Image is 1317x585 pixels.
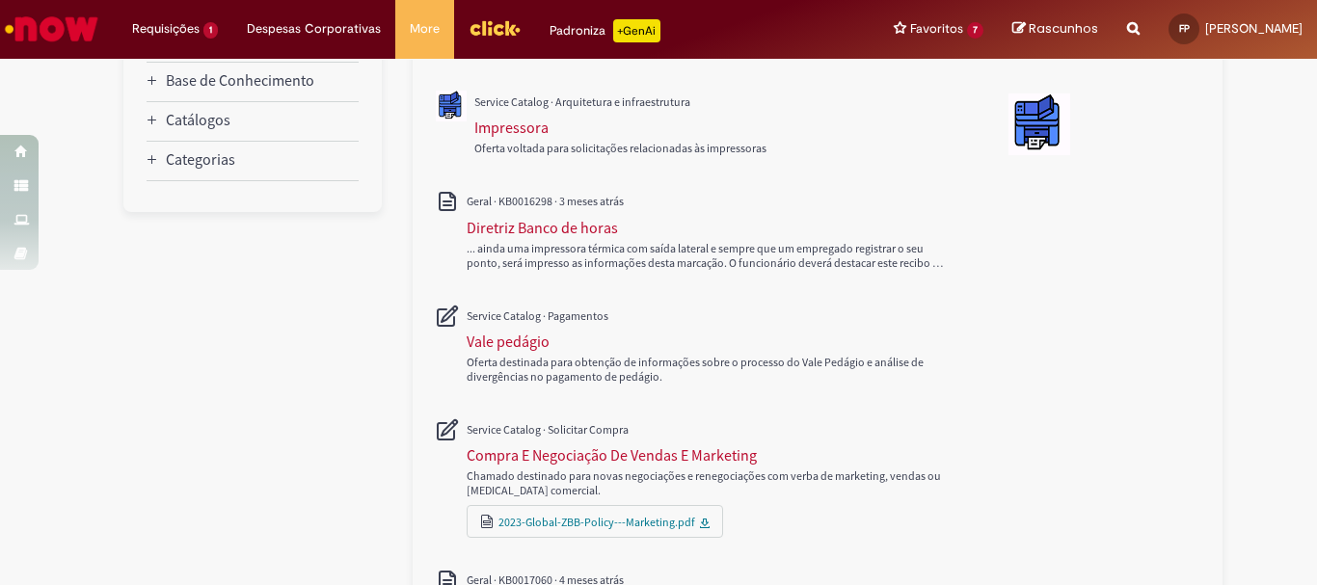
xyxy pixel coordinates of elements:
span: Favoritos [910,19,963,39]
span: Despesas Corporativas [247,19,381,39]
a: Rascunhos [1012,20,1098,39]
div: Padroniza [550,19,660,42]
span: More [410,19,440,39]
img: click_logo_yellow_360x200.png [469,13,521,42]
p: +GenAi [613,19,660,42]
img: ServiceNow [2,10,101,48]
span: [PERSON_NAME] [1205,20,1303,37]
span: Rascunhos [1029,19,1098,38]
span: 7 [967,22,983,39]
span: FP [1179,22,1190,35]
span: Requisições [132,19,200,39]
span: 1 [203,22,218,39]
